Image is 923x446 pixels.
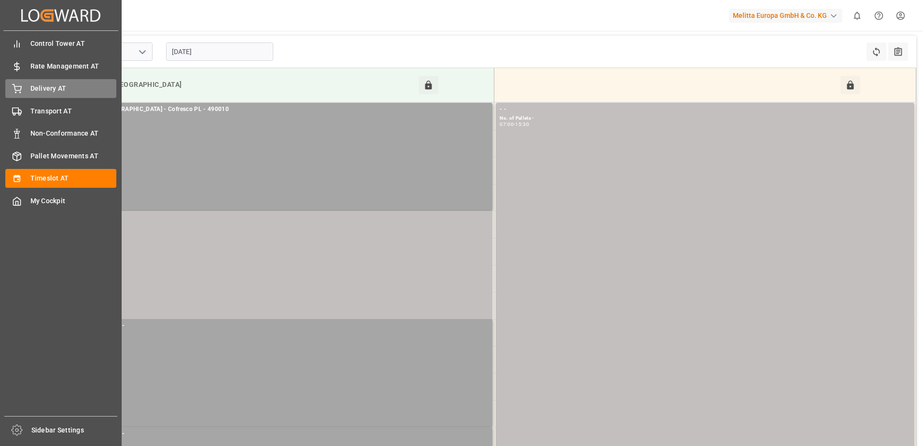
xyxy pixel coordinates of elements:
[5,34,116,53] a: Control Tower AT
[846,5,868,27] button: show 0 new notifications
[30,61,117,71] span: Rate Management AT
[514,122,515,126] div: -
[868,5,890,27] button: Help Center
[5,169,116,188] a: Timeslot AT
[5,146,116,165] a: Pallet Movements AT
[729,9,842,23] div: Melitta Europa GmbH & Co. KG
[31,425,118,435] span: Sidebar Settings
[30,151,117,161] span: Pallet Movements AT
[500,122,514,126] div: 07:00
[729,6,846,25] button: Melitta Europa GmbH & Co. KG
[166,42,273,61] input: DD-MM-YYYY
[135,44,149,59] button: open menu
[80,76,419,94] div: Inbound [GEOGRAPHIC_DATA]
[78,331,489,339] div: No. of Pallets -
[30,173,117,183] span: Timeslot AT
[5,101,116,120] a: Transport AT
[30,128,117,139] span: Non-Conformance AT
[5,124,116,143] a: Non-Conformance AT
[500,105,910,114] div: - -
[78,321,489,331] div: Other - Others - -
[30,196,117,206] span: My Cockpit
[78,429,489,439] div: Other - Others - -
[5,79,116,98] a: Delivery AT
[515,122,529,126] div: 15:30
[78,105,489,114] div: Cofresco [GEOGRAPHIC_DATA] - Cofresco PL - 490010
[5,56,116,75] a: Rate Management AT
[30,39,117,49] span: Control Tower AT
[78,114,489,123] div: No. of Pallets -
[5,191,116,210] a: My Cockpit
[30,106,117,116] span: Transport AT
[500,114,910,123] div: No. of Pallets -
[30,84,117,94] span: Delivery AT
